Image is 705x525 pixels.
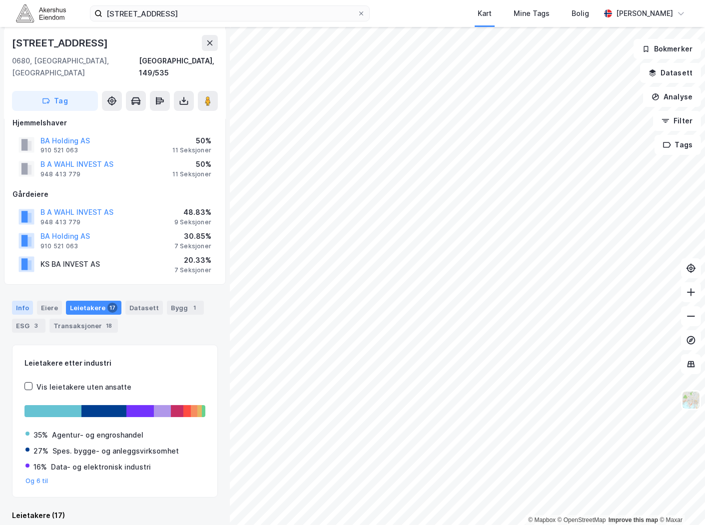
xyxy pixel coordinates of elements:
div: 30.85% [174,230,211,242]
div: Hjemmelshaver [12,117,217,129]
div: Agentur- og engroshandel [52,429,143,441]
div: 0680, [GEOGRAPHIC_DATA], [GEOGRAPHIC_DATA] [12,55,139,79]
div: [PERSON_NAME] [616,7,673,19]
img: akershus-eiendom-logo.9091f326c980b4bce74ccdd9f866810c.svg [16,4,66,22]
a: OpenStreetMap [558,517,606,524]
div: Leietakere etter industri [24,357,205,369]
button: Analyse [643,87,701,107]
div: 50% [172,135,211,147]
div: Data- og elektronisk industri [51,461,151,473]
div: 11 Seksjoner [172,170,211,178]
div: 910 521 063 [40,242,78,250]
div: Leietakere [66,301,121,315]
a: Mapbox [528,517,556,524]
div: Kontrollprogram for chat [655,477,705,525]
div: 50% [172,158,211,170]
button: Og 6 til [25,477,48,485]
div: Datasett [125,301,163,315]
div: Leietakere (17) [12,510,218,522]
div: 948 413 779 [40,170,80,178]
div: Gårdeiere [12,188,217,200]
div: 1 [190,303,200,313]
div: 7 Seksjoner [174,266,211,274]
div: Info [12,301,33,315]
div: Spes. bygge- og anleggsvirksomhet [52,445,179,457]
div: Eiere [37,301,62,315]
div: 20.33% [174,254,211,266]
div: 910 521 063 [40,146,78,154]
button: Datasett [640,63,701,83]
iframe: Chat Widget [655,477,705,525]
div: Bolig [572,7,589,19]
button: Tags [655,135,701,155]
div: 11 Seksjoner [172,146,211,154]
button: Bokmerker [634,39,701,59]
div: 9 Seksjoner [174,218,211,226]
div: 948 413 779 [40,218,80,226]
div: KS BA INVEST AS [40,258,100,270]
div: [STREET_ADDRESS] [12,35,110,51]
div: 17 [107,303,117,313]
div: Kart [478,7,492,19]
div: Transaksjoner [49,319,118,333]
div: 7 Seksjoner [174,242,211,250]
div: 27% [33,445,48,457]
div: 16% [33,461,47,473]
button: Filter [653,111,701,131]
div: 3 [31,321,41,331]
img: Z [682,391,701,410]
div: 48.83% [174,206,211,218]
div: Bygg [167,301,204,315]
a: Improve this map [609,517,658,524]
div: [GEOGRAPHIC_DATA], 149/535 [139,55,218,79]
input: Søk på adresse, matrikkel, gårdeiere, leietakere eller personer [102,6,357,21]
div: 35% [33,429,48,441]
div: Mine Tags [514,7,550,19]
div: ESG [12,319,45,333]
div: 18 [104,321,114,331]
button: Tag [12,91,98,111]
div: Vis leietakere uten ansatte [36,381,131,393]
